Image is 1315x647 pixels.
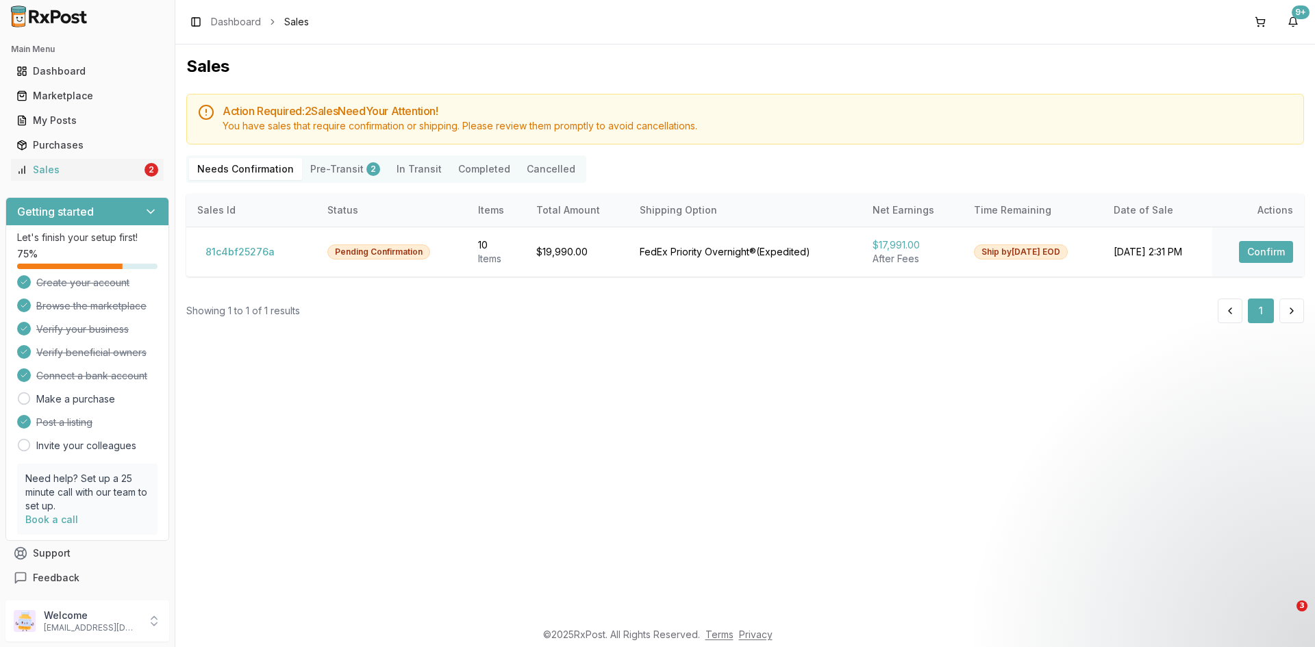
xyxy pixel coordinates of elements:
span: Connect a bank account [36,369,147,383]
p: Let's finish your setup first! [17,231,158,244]
span: 75 % [17,247,38,261]
button: Needs Confirmation [189,158,302,180]
div: After Fees [873,252,952,266]
a: Sales2 [11,157,164,182]
img: User avatar [14,610,36,632]
button: In Transit [388,158,450,180]
div: 9+ [1292,5,1310,19]
button: Marketplace [5,85,169,107]
div: $17,991.00 [873,238,952,252]
div: Pending Confirmation [327,244,430,259]
span: Verify beneficial owners [36,346,147,359]
a: Dashboard [11,59,164,84]
div: $19,990.00 [536,245,618,259]
div: 2 [366,162,380,176]
img: RxPost Logo [5,5,93,27]
button: Sales2 [5,159,169,181]
th: Items [467,194,525,227]
div: [DATE] 2:31 PM [1114,245,1201,259]
button: 9+ [1282,11,1304,33]
th: Total Amount [525,194,629,227]
th: Sales Id [186,194,316,227]
button: Dashboard [5,60,169,82]
div: Ship by [DATE] EOD [974,244,1068,259]
iframe: Intercom live chat [1268,600,1301,633]
th: Actions [1212,194,1304,227]
button: 81c4bf25276a [197,241,283,263]
span: Browse the marketplace [36,299,147,313]
th: Status [316,194,467,227]
a: My Posts [11,108,164,133]
div: Marketplace [16,89,158,103]
th: Time Remaining [963,194,1103,227]
button: My Posts [5,110,169,131]
button: Feedback [5,566,169,590]
p: Welcome [44,609,139,622]
a: Privacy [739,629,773,640]
button: Confirm [1239,241,1293,263]
span: Verify your business [36,322,129,336]
a: Purchases [11,133,164,157]
a: Terms [705,629,734,640]
button: 1 [1248,299,1274,323]
div: Showing 1 to 1 of 1 results [186,304,300,318]
button: Support [5,541,169,566]
h1: Sales [186,55,1304,77]
div: Dashboard [16,64,158,78]
button: Purchases [5,134,169,156]
a: Marketplace [11,84,164,108]
span: Feedback [33,571,79,585]
div: Item s [478,252,514,266]
h3: Getting started [17,203,94,220]
div: You have sales that require confirmation or shipping. Please review them promptly to avoid cancel... [223,119,1292,133]
span: Post a listing [36,416,92,429]
span: Create your account [36,276,129,290]
div: My Posts [16,114,158,127]
a: Invite your colleagues [36,439,136,453]
div: 2 [145,163,158,177]
p: [EMAIL_ADDRESS][DOMAIN_NAME] [44,622,139,633]
a: Make a purchase [36,392,115,406]
div: Sales [16,163,142,177]
button: Cancelled [518,158,584,180]
th: Date of Sale [1103,194,1212,227]
p: Need help? Set up a 25 minute call with our team to set up. [25,472,149,513]
span: 3 [1297,600,1307,611]
button: Completed [450,158,518,180]
a: Book a call [25,513,78,525]
nav: breadcrumb [211,15,309,29]
div: 10 [478,238,514,252]
h2: Main Menu [11,44,164,55]
span: Sales [284,15,309,29]
button: Pre-Transit [302,158,388,180]
div: FedEx Priority Overnight® ( Expedited ) [640,245,851,259]
div: Purchases [16,138,158,152]
h5: Action Required: 2 Sale s Need Your Attention! [223,105,1292,116]
a: Dashboard [211,15,261,29]
th: Net Earnings [862,194,963,227]
th: Shipping Option [629,194,862,227]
